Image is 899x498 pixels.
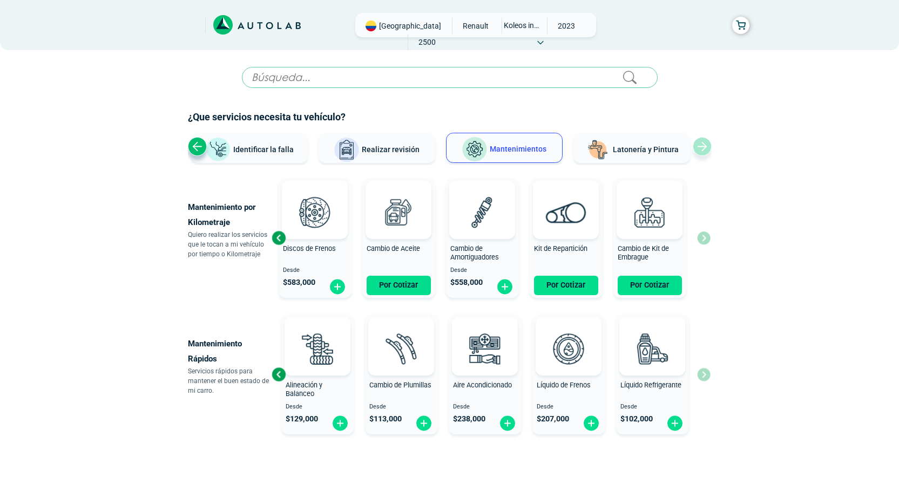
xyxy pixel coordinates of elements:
span: Discos de Frenos [283,244,336,253]
img: Realizar revisión [334,137,360,163]
button: Realizar revisión [319,133,435,163]
img: kit_de_embrague-v3.svg [626,188,673,236]
button: Kit de Repartición Por Cotizar [530,178,603,298]
button: Líquido de Frenos Desde $207,000 [532,315,605,434]
img: Identificar la falla [205,137,231,162]
button: Latonería y Pintura [573,133,690,163]
button: Líquido Refrigerante Desde $102,000 [616,315,689,434]
span: Identificar la falla [233,145,294,153]
img: AD0BCuuxAAAAAElFTkSuQmCC [633,183,666,215]
span: Kit de Repartición [534,244,587,253]
button: Discos de Frenos Desde $583,000 [279,178,352,298]
button: Por Cotizar [534,276,598,295]
span: Desde [369,404,434,411]
div: Previous slide [188,137,207,156]
button: Cambio de Plumillas Desde $113,000 [365,315,438,434]
img: Flag of COLOMBIA [366,21,376,31]
img: fi_plus-circle2.svg [329,278,346,295]
img: Latonería y Pintura [585,137,611,163]
span: Desde [620,404,685,411]
img: liquido_frenos-v3.svg [545,325,592,372]
img: fi_plus-circle2.svg [583,415,600,432]
img: AD0BCuuxAAAAAElFTkSuQmCC [469,319,501,352]
img: AD0BCuuxAAAAAElFTkSuQmCC [550,183,582,215]
img: AD0BCuuxAAAAAElFTkSuQmCC [299,183,331,215]
span: $ 129,000 [286,414,318,424]
span: RENAULT [457,18,495,34]
img: alineacion_y_balanceo-v3.svg [294,325,341,372]
div: Previous slide [271,366,287,383]
p: Mantenimiento por Kilometraje [188,200,272,230]
span: Realizar revisión [362,145,420,154]
span: Desde [286,404,350,411]
img: fi_plus-circle2.svg [415,415,432,432]
button: Aire Acondicionado Desde $238,000 [449,315,522,434]
span: Cambio de Plumillas [369,381,431,389]
span: Mantenimientos [490,145,546,153]
h2: ¿Que servicios necesita tu vehículo? [188,110,712,124]
span: 2500 [408,34,447,50]
p: Servicios rápidos para mantener el buen estado de mi carro. [188,366,272,395]
img: liquido_refrigerante-v3.svg [628,325,676,372]
span: $ 238,000 [453,414,485,424]
img: AD0BCuuxAAAAAElFTkSuQmCC [382,183,415,215]
img: AD0BCuuxAAAAAElFTkSuQmCC [636,319,668,352]
span: Aire Acondicionado [453,381,512,389]
img: fi_plus-circle2.svg [332,415,349,432]
p: Quiero realizar los servicios que le tocan a mi vehículo por tiempo o Kilometraje [188,230,272,259]
img: fi_plus-circle2.svg [496,278,513,295]
img: amortiguadores-v3.svg [458,188,506,236]
img: AD0BCuuxAAAAAElFTkSuQmCC [385,319,417,352]
span: $ 102,000 [620,414,653,424]
button: Mantenimientos [446,133,563,163]
span: Líquido Refrigerante [620,381,681,389]
button: Por Cotizar [367,276,431,295]
span: [GEOGRAPHIC_DATA] [379,21,441,31]
img: plumillas-v3.svg [377,325,425,372]
img: cambio_de_aceite-v3.svg [375,188,422,236]
span: KOLEOS INTENS [502,18,540,33]
img: AD0BCuuxAAAAAElFTkSuQmCC [552,319,585,352]
button: Por Cotizar [618,276,682,295]
button: Cambio de Aceite Por Cotizar [362,178,435,298]
span: Desde [537,404,601,411]
span: 2023 [547,18,586,34]
button: Cambio de Amortiguadores Desde $558,000 [446,178,519,298]
span: Desde [450,267,515,274]
img: fi_plus-circle2.svg [666,415,684,432]
button: Cambio de Kit de Embrague Por Cotizar [613,178,686,298]
span: $ 113,000 [369,414,402,424]
img: fi_plus-circle2.svg [499,415,516,432]
img: correa_de_reparticion-v3.svg [546,202,586,223]
img: Mantenimientos [462,137,488,162]
span: Alineación y Balanceo [286,381,322,398]
button: Alineación y Balanceo Desde $129,000 [281,315,354,434]
span: $ 207,000 [537,414,569,424]
span: $ 558,000 [450,278,483,287]
span: Líquido de Frenos [537,381,591,389]
span: Desde [453,404,517,411]
img: AD0BCuuxAAAAAElFTkSuQmCC [466,183,498,215]
span: Latonería y Pintura [613,145,679,154]
span: Cambio de Kit de Embrague [618,244,669,262]
span: Cambio de Aceite [367,244,420,253]
span: Cambio de Amortiguadores [450,244,499,262]
div: Previous slide [271,230,287,246]
button: Identificar la falla [191,133,308,163]
span: $ 583,000 [283,278,315,287]
input: Búsqueda... [242,67,658,88]
img: aire_acondicionado-v3.svg [461,325,509,372]
span: Desde [283,267,347,274]
img: frenos2-v3.svg [291,188,339,236]
img: AD0BCuuxAAAAAElFTkSuQmCC [301,319,334,352]
p: Mantenimiento Rápidos [188,336,272,366]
